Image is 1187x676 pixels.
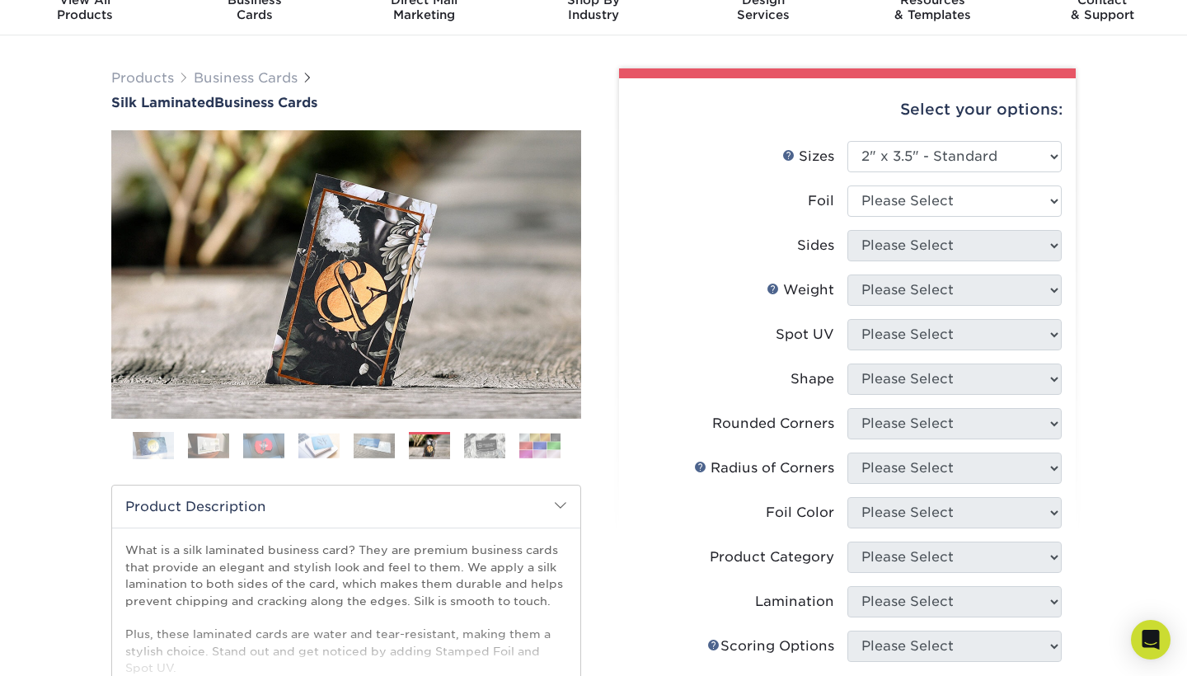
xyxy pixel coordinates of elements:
div: Sides [797,236,834,256]
div: Scoring Options [707,636,834,656]
div: Foil Color [766,503,834,523]
div: Weight [767,280,834,300]
div: Spot UV [776,325,834,345]
div: Radius of Corners [694,458,834,478]
h2: Product Description [112,486,580,528]
img: Business Cards 08 [519,433,561,458]
div: Shape [791,369,834,389]
div: Rounded Corners [712,414,834,434]
img: Silk Laminated 06 [111,130,581,419]
a: Products [111,70,174,86]
div: Product Category [710,547,834,567]
div: Select your options: [632,78,1063,141]
div: Open Intercom Messenger [1131,620,1171,660]
div: Foil [808,191,834,211]
div: Lamination [755,592,834,612]
span: Silk Laminated [111,95,214,110]
img: Business Cards 05 [354,433,395,458]
img: Business Cards 02 [188,433,229,458]
a: Business Cards [194,70,298,86]
h1: Business Cards [111,95,581,110]
div: Sizes [782,147,834,167]
img: Business Cards 04 [298,433,340,458]
img: Business Cards 07 [464,433,505,458]
a: Silk LaminatedBusiness Cards [111,95,581,110]
img: Business Cards 01 [133,425,174,467]
img: Business Cards 06 [409,434,450,460]
img: Business Cards 03 [243,433,284,458]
